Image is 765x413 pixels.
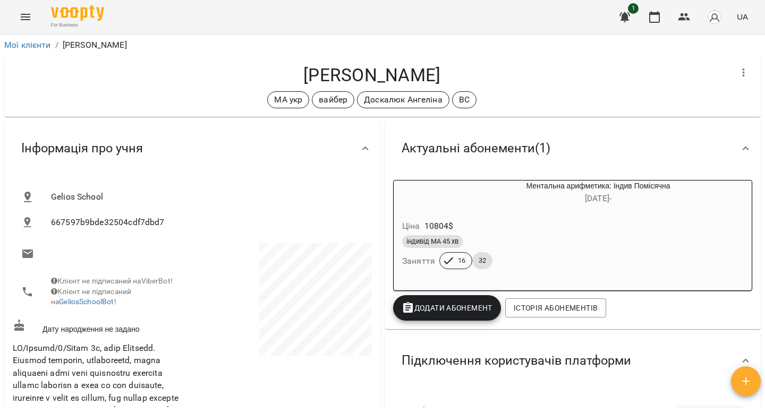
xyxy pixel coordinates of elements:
p: ВС [459,93,470,106]
a: GeliosSchoolBot [59,297,114,306]
h6: Ціна [402,219,420,234]
span: 667597b9bde32504cdf7dbd7 [51,216,363,229]
button: Додати Абонемент [393,295,501,321]
button: Menu [13,4,38,30]
div: вайбер [312,91,354,108]
span: індивід МА 45 хв [402,237,463,246]
span: Gelios School [51,191,363,203]
span: [DATE] - [585,193,611,203]
span: Інформація про учня [21,140,143,157]
a: Мої клієнти [4,40,51,50]
span: Актуальні абонементи ( 1 ) [402,140,550,157]
li: / [55,39,58,51]
p: вайбер [319,93,347,106]
h6: Заняття [402,254,435,269]
div: ВС [452,91,477,108]
button: Ментальна арифметика: Індив Помісячна[DATE]- Ціна10804$індивід МА 45 хвЗаняття1632 [394,180,752,282]
div: МА укр [267,91,309,108]
button: UA [733,7,752,27]
nav: breadcrumb [4,39,761,51]
span: 1 [628,3,639,14]
span: Клієнт не підписаний на ! [51,287,131,306]
span: UA [737,11,748,22]
div: Доскалюк Ангеліна [357,91,449,108]
p: [PERSON_NAME] [63,39,127,51]
span: Підключення користувачів платформи [402,352,631,369]
span: 16 [452,256,472,265]
div: Ментальна арифметика: Індив Помісячна [445,180,752,206]
span: Історія абонементів [514,302,598,314]
span: Клієнт не підписаний на ViberBot! [51,277,173,285]
p: 10804 $ [424,220,454,233]
h4: [PERSON_NAME] [13,64,731,86]
button: Історія абонементів [505,298,606,317]
div: Дату народження не задано [11,317,192,337]
span: 32 [472,256,492,265]
span: For Business [51,22,104,29]
p: Доскалюк Ангеліна [364,93,443,106]
div: Ментальна арифметика: Індив Помісячна [394,180,445,206]
img: Voopty Logo [51,5,104,21]
div: Підключення користувачів платформи [385,333,761,388]
div: Актуальні абонементи(1) [385,121,761,176]
div: Інформація про учня [4,121,380,176]
p: МА укр [274,93,302,106]
span: Додати Абонемент [402,302,492,314]
img: avatar_s.png [707,10,722,24]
